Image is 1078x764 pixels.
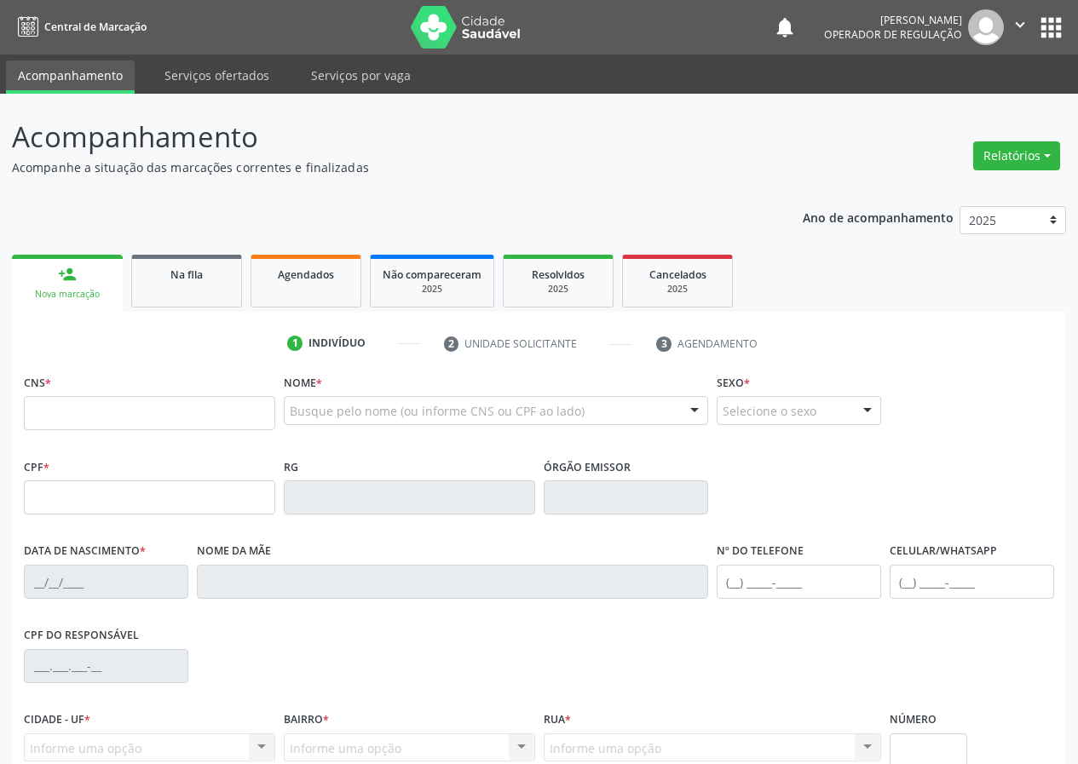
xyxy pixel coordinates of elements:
div: 1 [287,336,303,351]
label: Nº do Telefone [717,538,804,565]
i:  [1011,15,1029,34]
label: RG [284,454,298,480]
div: 2025 [635,283,720,296]
span: Busque pelo nome (ou informe CNS ou CPF ao lado) [290,402,585,420]
p: Acompanhamento [12,116,750,158]
div: 2025 [383,283,481,296]
div: Indivíduo [308,336,366,351]
button:  [1004,9,1036,45]
span: Resolvidos [532,267,585,282]
input: (__) _____-_____ [890,565,1054,599]
span: Não compareceram [383,267,481,282]
p: Ano de acompanhamento [803,206,954,227]
span: Na fila [170,267,203,282]
div: Nova marcação [24,288,111,301]
label: Órgão emissor [544,454,631,480]
label: Nome da mãe [197,538,271,565]
span: Central de Marcação [44,20,147,34]
label: Bairro [284,707,329,733]
p: Acompanhe a situação das marcações correntes e finalizadas [12,158,750,176]
div: [PERSON_NAME] [824,13,962,27]
a: Serviços por vaga [299,60,423,90]
button: notifications [773,15,797,39]
label: Nome [284,370,322,396]
a: Central de Marcação [12,13,147,41]
input: ___.___.___-__ [24,649,188,683]
span: Cancelados [649,267,706,282]
div: 2025 [516,283,601,296]
input: (__) _____-_____ [717,565,881,599]
span: Agendados [278,267,334,282]
label: Número [890,707,937,733]
input: __/__/____ [24,565,188,599]
label: Celular/WhatsApp [890,538,997,565]
label: CPF do responsável [24,623,139,649]
label: Sexo [717,370,750,396]
span: Operador de regulação [824,27,962,42]
label: Data de nascimento [24,538,146,565]
div: person_add [58,265,77,284]
label: Rua [544,707,571,733]
button: apps [1036,13,1066,43]
a: Serviços ofertados [153,60,281,90]
a: Acompanhamento [6,60,135,94]
button: Relatórios [973,141,1060,170]
label: CNS [24,370,51,396]
label: CPF [24,454,49,480]
span: Selecione o sexo [723,402,816,420]
img: img [968,9,1004,45]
